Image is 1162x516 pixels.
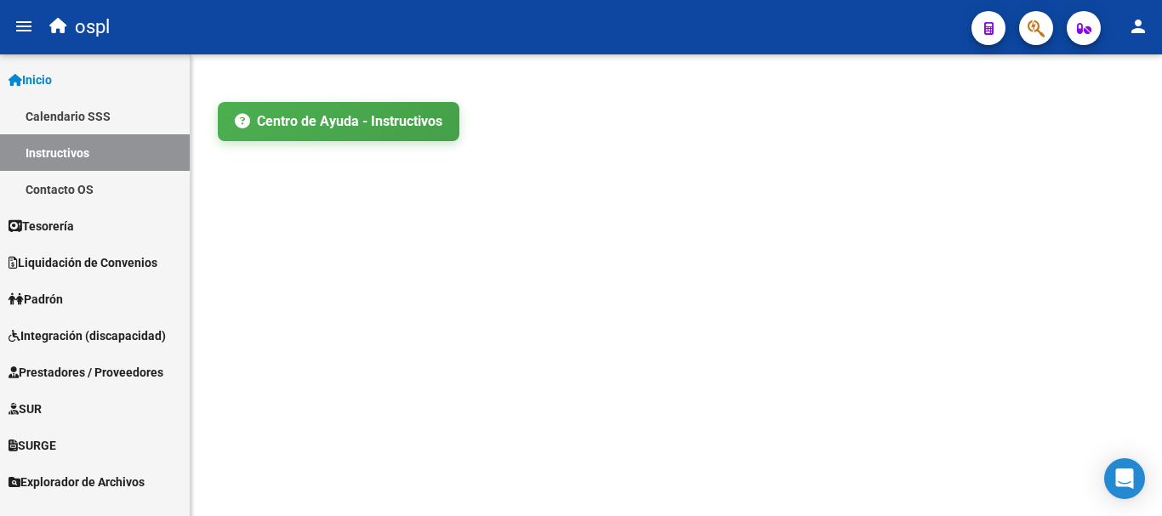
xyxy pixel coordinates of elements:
mat-icon: menu [14,16,34,37]
a: Centro de Ayuda - Instructivos [218,102,459,141]
span: Integración (discapacidad) [9,326,166,345]
div: Open Intercom Messenger [1104,458,1145,499]
span: Explorador de Archivos [9,473,145,491]
span: Prestadores / Proveedores [9,363,163,382]
mat-icon: person [1128,16,1148,37]
span: SUR [9,400,42,418]
span: Tesorería [9,217,74,235]
span: Padrón [9,290,63,309]
span: SURGE [9,436,56,455]
span: ospl [75,9,110,46]
span: Liquidación de Convenios [9,253,157,272]
span: Inicio [9,71,52,89]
